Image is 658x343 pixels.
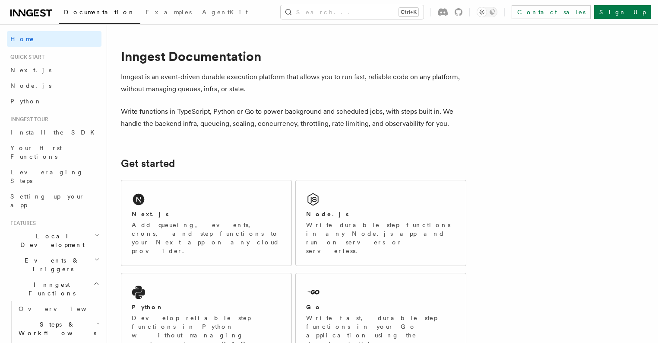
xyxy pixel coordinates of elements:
[7,280,93,298] span: Inngest Functions
[7,62,101,78] a: Next.js
[7,93,101,109] a: Python
[7,253,101,277] button: Events & Triggers
[202,9,248,16] span: AgentKit
[15,301,101,317] a: Overview
[7,140,101,164] a: Your first Functions
[7,31,101,47] a: Home
[7,256,94,273] span: Events & Triggers
[10,98,42,105] span: Python
[146,9,192,16] span: Examples
[140,3,197,23] a: Examples
[15,320,96,337] span: Steps & Workflows
[7,125,101,140] a: Install the SDK
[10,35,35,43] span: Home
[594,5,651,19] a: Sign Up
[10,82,51,89] span: Node.js
[19,305,108,312] span: Overview
[10,144,62,160] span: Your first Functions
[64,9,135,16] span: Documentation
[197,3,253,23] a: AgentKit
[306,221,456,255] p: Write durable step functions in any Node.js app and run on servers or serverless.
[7,189,101,213] a: Setting up your app
[7,164,101,189] a: Leveraging Steps
[10,193,85,208] span: Setting up your app
[132,221,281,255] p: Add queueing, events, crons, and step functions to your Next app on any cloud provider.
[10,169,83,184] span: Leveraging Steps
[15,317,101,341] button: Steps & Workflows
[121,48,466,64] h1: Inngest Documentation
[7,220,36,227] span: Features
[7,116,48,123] span: Inngest tour
[121,106,466,130] p: Write functions in TypeScript, Python or Go to power background and scheduled jobs, with steps bu...
[7,78,101,93] a: Node.js
[7,232,94,249] span: Local Development
[306,303,322,311] h2: Go
[7,54,44,61] span: Quick start
[306,210,349,218] h2: Node.js
[399,8,418,16] kbd: Ctrl+K
[59,3,140,24] a: Documentation
[121,180,292,266] a: Next.jsAdd queueing, events, crons, and step functions to your Next app on any cloud provider.
[121,71,466,95] p: Inngest is an event-driven durable execution platform that allows you to run fast, reliable code ...
[512,5,591,19] a: Contact sales
[10,129,100,136] span: Install the SDK
[10,67,51,74] span: Next.js
[281,5,424,19] button: Search...Ctrl+K
[121,157,175,170] a: Get started
[295,180,466,266] a: Node.jsWrite durable step functions in any Node.js app and run on servers or serverless.
[477,7,497,17] button: Toggle dark mode
[132,303,164,311] h2: Python
[7,228,101,253] button: Local Development
[7,277,101,301] button: Inngest Functions
[132,210,169,218] h2: Next.js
